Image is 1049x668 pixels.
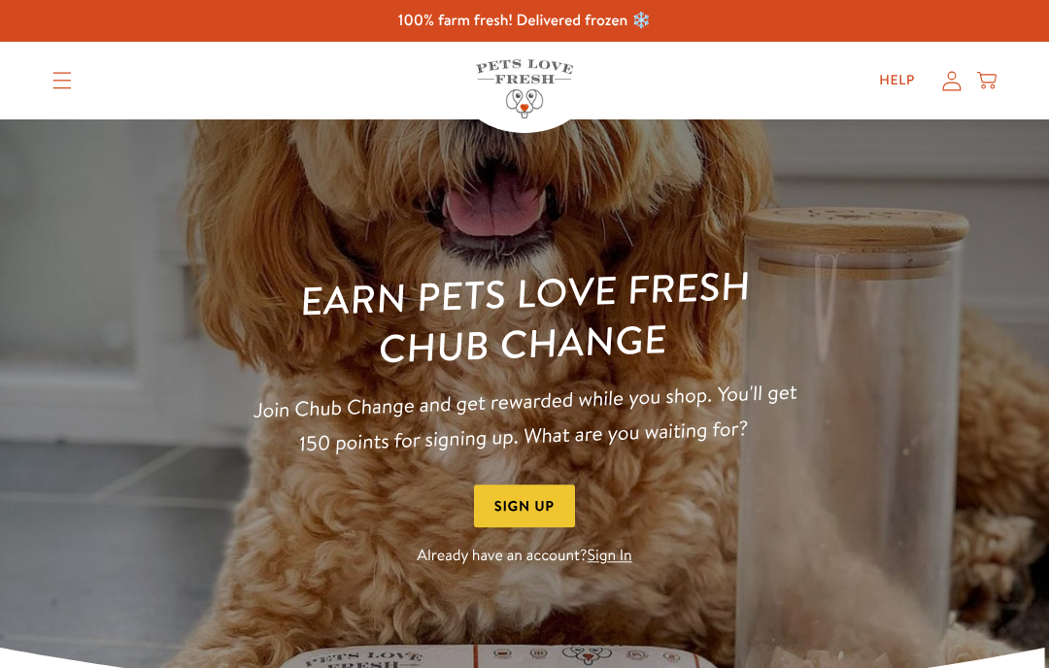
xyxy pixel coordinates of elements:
img: Pets Love Fresh [476,59,573,118]
a: Sign In [588,546,632,567]
p: Join Chub Change and get rewarded while you shop. You'll get 150 points for signing up. What are ... [243,374,806,462]
h1: Earn Pets Love Fresh Chub Change [242,257,806,378]
summary: Translation missing: en.sections.header.menu [37,56,87,105]
p: Already have an account? [245,544,804,570]
a: Help [863,61,931,100]
button: Sign Up [474,484,575,528]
